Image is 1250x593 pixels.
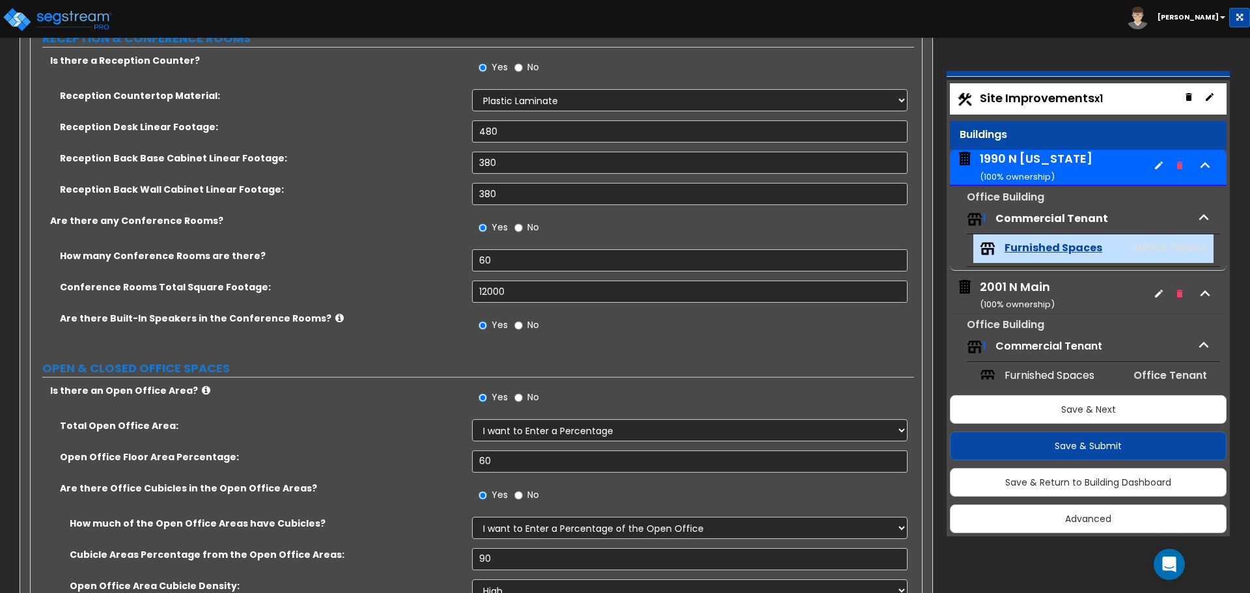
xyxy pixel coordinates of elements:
label: Are there Built-In Speakers in the Conference Rooms? [60,312,462,325]
span: Office Tenant [1133,368,1207,383]
img: building.svg [956,150,973,167]
input: Yes [479,488,487,503]
input: Yes [479,391,487,405]
span: Office Tenant [1133,240,1207,255]
button: Save & Submit [950,432,1227,460]
input: No [514,61,523,75]
input: No [514,318,523,333]
img: tenants.png [980,241,995,256]
div: 2001 N Main [980,279,1055,312]
span: 1 [982,338,986,353]
label: Conference Rooms Total Square Footage: [60,281,462,294]
small: ( 100 % ownership) [980,298,1055,310]
label: Reception Back Wall Cabinet Linear Footage: [60,183,462,196]
button: Save & Next [950,395,1227,424]
label: Open Office Area Cubicle Density: [70,579,462,592]
span: 1 [982,211,986,226]
label: Cubicle Areas Percentage from the Open Office Areas: [70,548,462,561]
span: Yes [492,221,508,234]
span: Yes [492,391,508,404]
img: tenants.png [967,212,982,227]
div: Open Intercom Messenger [1154,549,1185,580]
span: Commercial Tenant [995,338,1102,353]
img: tenants.png [967,339,982,355]
label: Is there a Reception Counter? [50,54,462,67]
i: click for more info! [335,313,344,323]
input: Yes [479,221,487,235]
input: No [514,391,523,405]
label: OPEN & CLOSED OFFICE SPACES [42,360,914,377]
span: Commercial Tenant [995,211,1108,226]
label: Reception Back Base Cabinet Linear Footage: [60,152,462,165]
label: Are there any Conference Rooms? [50,214,462,227]
small: ( 100 % ownership) [980,171,1055,183]
label: Reception Desk Linear Footage: [60,120,462,133]
span: No [527,318,539,331]
input: Yes [479,318,487,333]
b: [PERSON_NAME] [1158,12,1219,22]
div: 1990 N [US_STATE] [980,150,1092,184]
span: Yes [492,318,508,331]
i: click for more info! [202,385,210,395]
span: No [527,391,539,404]
input: No [514,221,523,235]
div: Buildings [960,128,1217,143]
label: Reception Countertop Material: [60,89,462,102]
img: tenants.png [980,368,995,384]
span: Yes [492,488,508,501]
img: building.svg [956,279,973,296]
small: Office Building [967,317,1044,332]
button: Advanced [950,504,1227,533]
span: Yes [492,61,508,74]
input: No [514,488,523,503]
label: How much of the Open Office Areas have Cubicles? [70,517,462,530]
span: No [527,61,539,74]
button: Save & Return to Building Dashboard [950,468,1227,497]
small: x1 [1094,92,1103,105]
input: Yes [479,61,487,75]
span: No [527,488,539,501]
img: Construction.png [956,91,973,108]
label: Is there an Open Office Area? [50,384,462,397]
label: How many Conference Rooms are there? [60,249,462,262]
label: Are there Office Cubicles in the Open Office Areas? [60,482,462,495]
span: Furnished Spaces [1005,241,1102,256]
span: 2001 N Main [956,279,1055,312]
span: No [527,221,539,234]
img: logo_pro_r.png [2,7,113,33]
span: 1990 N California [956,150,1092,184]
label: RECEPTION & CONFERENCE ROOMS [42,30,914,47]
label: Open Office Floor Area Percentage: [60,450,462,463]
label: Total Open Office Area: [60,419,462,432]
small: Office Building [967,189,1044,204]
span: Site Improvements [980,90,1103,106]
img: avatar.png [1126,7,1149,29]
span: Furnished Spaces [1005,368,1094,383]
